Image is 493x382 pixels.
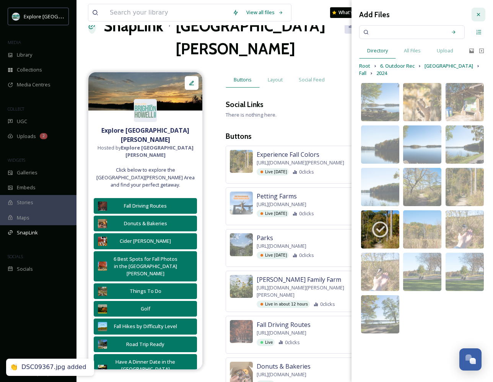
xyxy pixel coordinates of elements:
[257,210,289,217] div: Live [DATE]
[242,5,287,20] a: View all files
[285,339,300,346] span: 0 clicks
[361,125,399,164] img: ce1f72d4-b916-4220-9f15-e12e819a0098.jpg
[230,192,253,215] img: 61aef62f-26b3-41a8-a0e1-5dfc711a1bf4.jpg
[299,210,314,217] span: 0 clicks
[403,125,441,164] img: f7e1dd07-4376-407e-8743-d83123d28a0e.jpg
[98,237,107,246] img: 0c0cd3e9-fbe5-45d1-bbda-789931c4c69e.jpg
[226,99,264,110] h3: Social Links
[21,363,86,371] div: DSC09367.jpg added
[17,66,42,73] span: Collections
[367,47,388,54] span: Directory
[403,83,441,121] img: 179cc760-1851-42cb-8fdc-ff5f47284ac6.jpg
[345,18,382,33] button: Analytics
[111,341,180,348] div: Road Trip Ready
[320,301,335,308] span: 0 clicks
[98,340,107,349] img: 12889ca4-8449-45bf-bccd-6078143f53ff.jpg
[257,275,341,284] span: [PERSON_NAME] Family Farm
[121,144,194,158] strong: Explore [GEOGRAPHIC_DATA][PERSON_NAME]
[8,157,25,163] span: WIDGETS
[94,283,197,299] button: Things To Do
[425,62,473,70] span: [GEOGRAPHIC_DATA]
[361,83,399,121] img: db07934b-25e4-44dd-b5e6-1b48ceb6b62d.jpg
[17,229,38,236] span: SnapLink
[111,358,180,380] div: Have A Dinner Date in the [GEOGRAPHIC_DATA][PERSON_NAME]
[299,168,314,176] span: 0 clicks
[111,288,180,295] div: Things To Do
[361,295,399,333] img: 73a595e6-eeac-4148-8c07-8a2d985c84b9.jpg
[88,72,202,111] img: %2540trevapeach%25203.png
[446,83,484,121] img: 11675b47-4b82-44ce-b4a5-57e5af13fe1a.jpg
[446,210,484,249] img: 9306f466-9d11-47d4-8982-f261b4799deb.jpg
[134,99,157,122] img: 67e7af72-b6c8-455a-acf8-98e6fe1b68aa.avif
[24,13,129,20] span: Explore [GEOGRAPHIC_DATA][PERSON_NAME]
[94,336,197,352] button: Road Trip Ready
[111,237,180,245] div: Cider [PERSON_NAME]
[94,319,197,334] button: Fall Hikes by Difficulty Level
[230,150,253,173] img: 7bb53edf-6168-48c9-9822-c023265ef311.jpg
[257,159,344,166] span: [URL][DOMAIN_NAME][PERSON_NAME]
[111,305,180,312] div: Golf
[94,216,197,231] button: Donuts & Bakeries
[380,62,415,70] span: 6. Outdoor Rec
[330,7,368,18] a: What's New
[257,362,311,371] span: Donuts & Bakeries
[111,202,180,210] div: Fall Driving Routes
[376,70,387,77] span: 2024
[104,15,163,37] h1: SnapLink
[257,301,310,308] div: Live in about 12 hours
[403,210,441,249] img: c97a55f5-46e4-44d9-bfcf-9abd9629e426.jpg
[17,265,33,273] span: Socials
[230,233,253,256] img: 40e0b350-7727-4945-832e-bc7575cc6537.jpg
[257,252,289,259] div: Live [DATE]
[101,126,189,144] strong: Explore [GEOGRAPHIC_DATA][PERSON_NAME]
[17,169,37,176] span: Galleries
[111,323,180,330] div: Fall Hikes by Difficulty Level
[17,81,50,88] span: Media Centres
[98,202,107,211] img: %2540prajithscaria%25201.png
[17,184,36,191] span: Embeds
[359,62,370,70] span: Root
[40,133,47,139] div: 2
[98,219,107,228] img: 2eb2e3f9-5adf-4b7a-8085-c632e79c3c3f.jpg
[12,13,20,20] img: 67e7af72-b6c8-455a-acf8-98e6fe1b68aa.avif
[17,118,27,125] span: UGC
[403,253,441,291] img: d566ee3b-276a-48a4-bd05-9220cfa1c8cc.jpg
[299,76,325,83] span: Social Feed
[226,111,277,118] span: There is nothing here.
[92,144,199,159] span: Hosted by
[257,168,289,176] div: Live [DATE]
[446,125,484,164] img: c82c3c36-2a01-4be9-8cdf-9102dd1df6b9.jpg
[361,168,399,206] img: 8a58ef8d-39a8-4f2f-bb65-b7960da9cd90.jpg
[111,255,180,278] div: 6 Best Spots for Fall Photos in the [GEOGRAPHIC_DATA][PERSON_NAME]
[8,106,24,112] span: COLLECT
[257,242,306,250] span: [URL][DOMAIN_NAME]
[94,198,197,214] button: Fall Driving Routes
[230,320,253,343] img: %2540prajithscaria%25201.png
[404,47,421,54] span: All Files
[98,304,107,314] img: 752e7a00-766b-49c1-a741-6ddb672f8b56.jpg
[257,320,311,329] span: Fall Driving Routes
[446,168,484,206] img: 7f8e63ca-cd2e-4871-83cc-c221af2a4f52.jpg
[446,253,484,291] img: 7459a5a2-c70e-4ad5-a55f-66a246d27d62.jpg
[361,210,399,249] img: 7bb53edf-6168-48c9-9822-c023265ef311.jpg
[98,365,107,374] img: 42353026-0ba1-4fcd-9051-da787c0e5221.jpg
[257,284,379,299] span: [URL][DOMAIN_NAME][PERSON_NAME][PERSON_NAME]
[8,39,21,45] span: MEDIA
[345,18,386,33] a: Analytics
[257,150,319,159] span: Experience Fall Colors
[17,133,36,140] span: Uploads
[10,363,18,371] div: 👏
[359,9,390,20] h3: Add Files
[359,70,366,77] span: Fall
[268,76,283,83] span: Layout
[459,348,482,371] button: Open Chat
[92,166,199,189] span: Click below to explore the [GEOGRAPHIC_DATA][PERSON_NAME] Area and find your perfect getaway.
[94,301,197,317] button: Golf
[226,131,482,142] h3: Buttons
[98,322,107,331] img: 40827dc0-0cc5-4475-9902-ced88f264da0.jpg
[257,329,306,336] span: [URL][DOMAIN_NAME]
[17,214,29,221] span: Maps
[17,199,33,206] span: Stories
